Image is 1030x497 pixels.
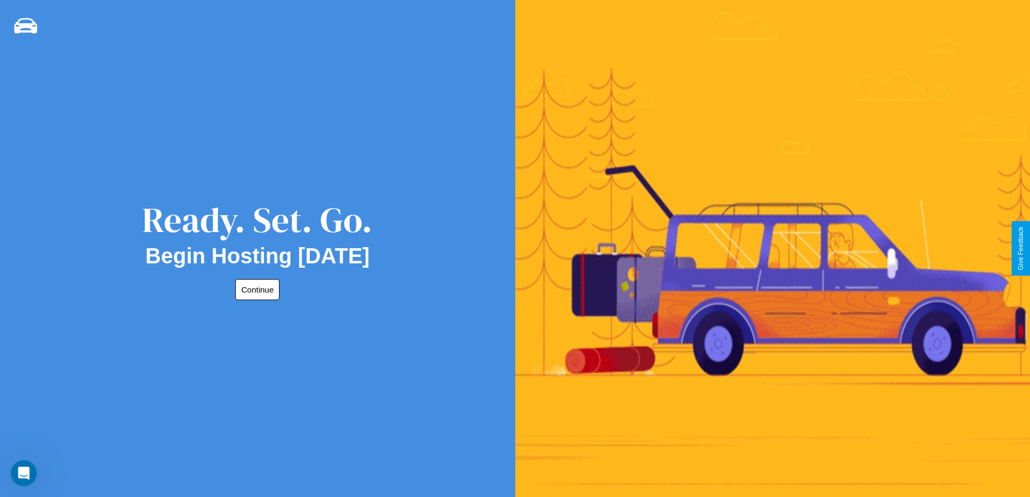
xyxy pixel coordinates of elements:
div: Ready. Set. Go. [142,196,373,244]
iframe: Intercom live chat [11,460,37,486]
div: Give Feedback [1017,227,1025,270]
button: Continue [235,279,280,300]
h2: Begin Hosting [DATE] [145,244,370,268]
